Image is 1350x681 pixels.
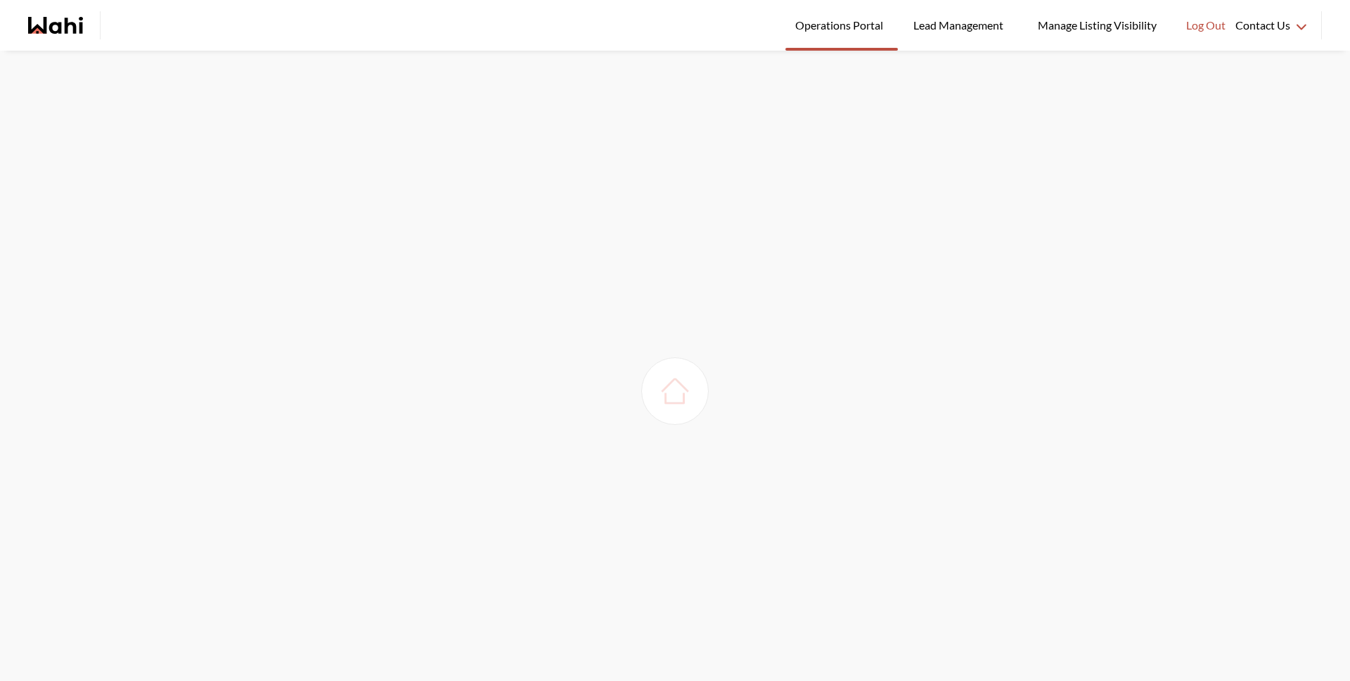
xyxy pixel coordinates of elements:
span: Manage Listing Visibility [1034,16,1161,34]
span: Log Out [1186,16,1226,34]
span: Operations Portal [795,16,888,34]
img: loading house image [655,371,695,411]
span: Lead Management [913,16,1008,34]
a: Wahi homepage [28,17,83,34]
